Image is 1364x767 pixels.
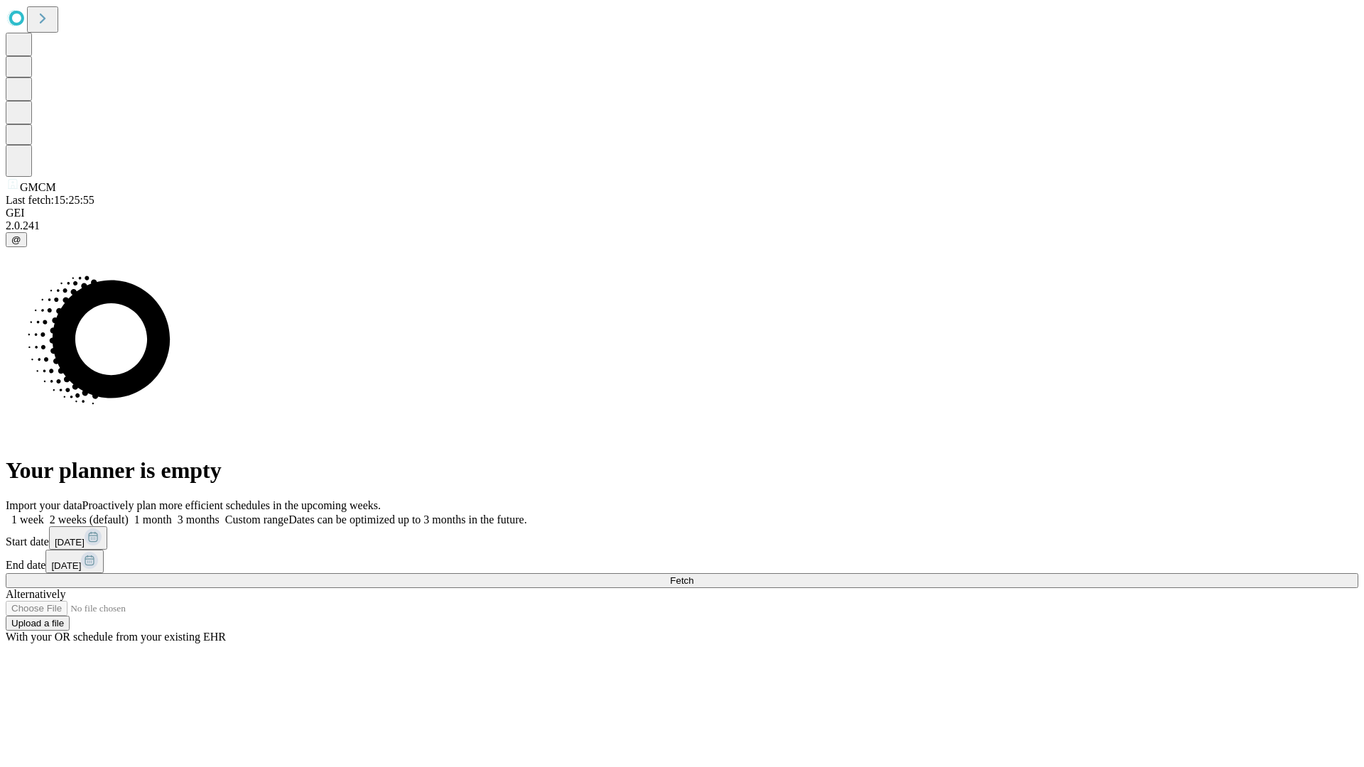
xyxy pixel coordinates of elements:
[6,588,65,600] span: Alternatively
[20,181,56,193] span: GMCM
[6,194,94,206] span: Last fetch: 15:25:55
[6,499,82,511] span: Import your data
[6,207,1358,219] div: GEI
[11,234,21,245] span: @
[6,457,1358,484] h1: Your planner is empty
[288,513,526,526] span: Dates can be optimized up to 3 months in the future.
[6,232,27,247] button: @
[51,560,81,571] span: [DATE]
[45,550,104,573] button: [DATE]
[49,526,107,550] button: [DATE]
[225,513,288,526] span: Custom range
[82,499,381,511] span: Proactively plan more efficient schedules in the upcoming weeks.
[670,575,693,586] span: Fetch
[50,513,129,526] span: 2 weeks (default)
[6,526,1358,550] div: Start date
[178,513,220,526] span: 3 months
[55,537,85,548] span: [DATE]
[6,631,226,643] span: With your OR schedule from your existing EHR
[6,550,1358,573] div: End date
[6,616,70,631] button: Upload a file
[6,573,1358,588] button: Fetch
[134,513,172,526] span: 1 month
[11,513,44,526] span: 1 week
[6,219,1358,232] div: 2.0.241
